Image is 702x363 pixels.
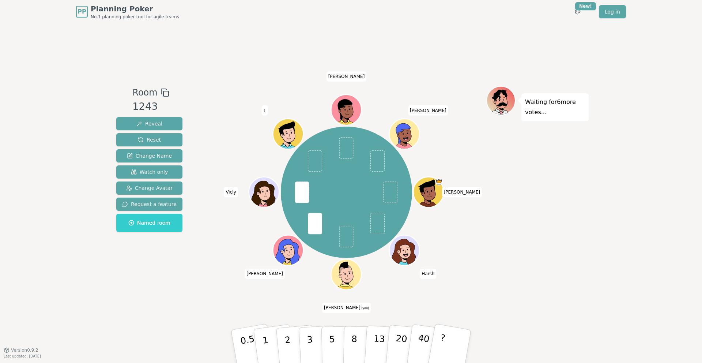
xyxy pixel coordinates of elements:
[442,187,482,197] span: Click to change your name
[327,71,367,82] span: Click to change your name
[122,201,177,208] span: Request a feature
[599,5,626,18] a: Log in
[224,187,238,197] span: Click to change your name
[408,105,448,116] span: Click to change your name
[116,198,182,211] button: Request a feature
[571,5,584,18] button: New!
[575,2,596,10] div: New!
[435,178,443,186] span: Gary is the host
[116,165,182,179] button: Watch only
[525,97,585,117] p: Waiting for 6 more votes...
[132,86,157,99] span: Room
[91,4,179,14] span: Planning Poker
[420,269,436,279] span: Click to change your name
[91,14,179,20] span: No.1 planning poker tool for agile teams
[4,347,38,353] button: Version0.9.2
[261,105,268,116] span: Click to change your name
[116,181,182,195] button: Change Avatar
[76,4,179,20] a: PPPlanning PokerNo.1 planning poker tool for agile teams
[116,117,182,130] button: Reveal
[322,303,371,313] span: Click to change your name
[126,184,173,192] span: Change Avatar
[78,7,86,16] span: PP
[128,219,170,227] span: Named room
[4,354,41,358] span: Last updated: [DATE]
[116,149,182,162] button: Change Name
[245,269,285,279] span: Click to change your name
[332,260,361,289] button: Click to change your avatar
[131,168,168,176] span: Watch only
[136,120,162,127] span: Reveal
[127,152,172,160] span: Change Name
[361,307,369,310] span: (you)
[138,136,161,143] span: Reset
[11,347,38,353] span: Version 0.9.2
[132,99,169,114] div: 1243
[116,133,182,146] button: Reset
[116,214,182,232] button: Named room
